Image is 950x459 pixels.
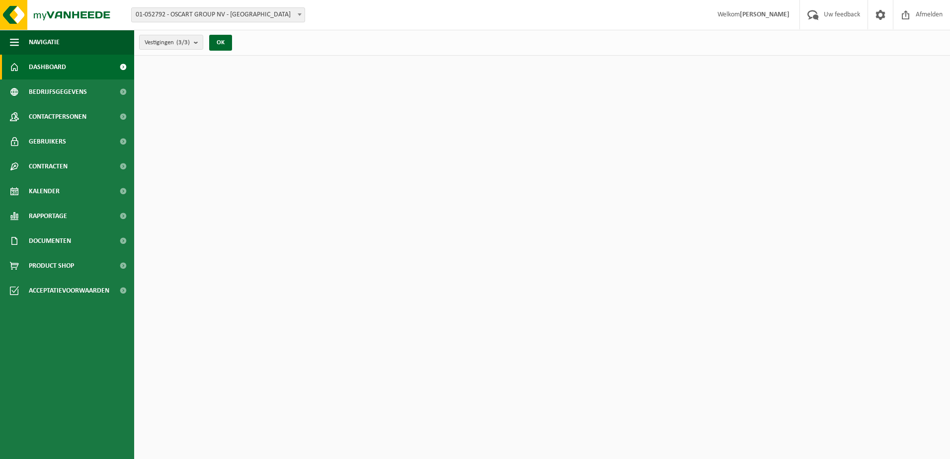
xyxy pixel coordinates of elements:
[132,8,305,22] span: 01-052792 - OSCART GROUP NV - HARELBEKE
[29,104,86,129] span: Contactpersonen
[29,79,87,104] span: Bedrijfsgegevens
[29,278,109,303] span: Acceptatievoorwaarden
[139,35,203,50] button: Vestigingen(3/3)
[131,7,305,22] span: 01-052792 - OSCART GROUP NV - HARELBEKE
[740,11,790,18] strong: [PERSON_NAME]
[29,253,74,278] span: Product Shop
[29,154,68,179] span: Contracten
[29,30,60,55] span: Navigatie
[29,179,60,204] span: Kalender
[145,35,190,50] span: Vestigingen
[209,35,232,51] button: OK
[29,204,67,229] span: Rapportage
[29,55,66,79] span: Dashboard
[29,229,71,253] span: Documenten
[176,39,190,46] count: (3/3)
[29,129,66,154] span: Gebruikers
